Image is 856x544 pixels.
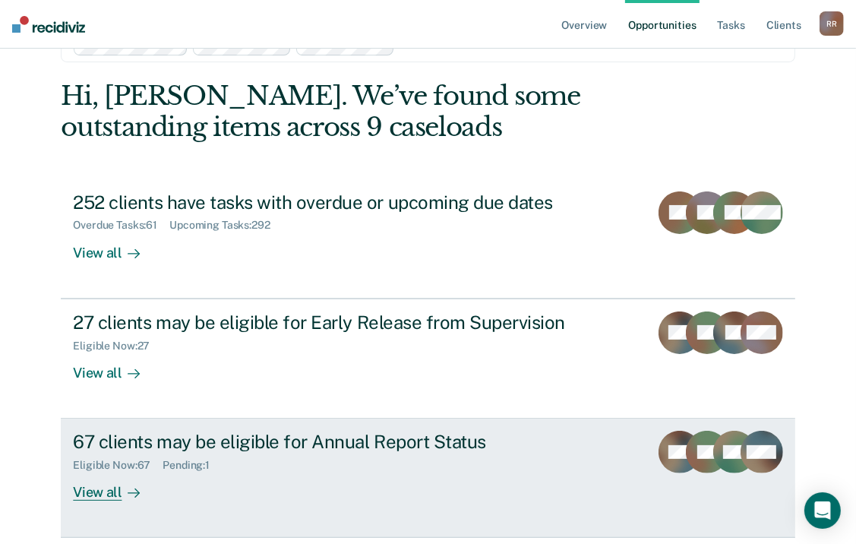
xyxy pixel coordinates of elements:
div: View all [73,232,158,261]
button: RR [820,11,844,36]
div: Eligible Now : 67 [73,459,163,472]
a: 27 clients may be eligible for Early Release from SupervisionEligible Now:27View all [61,299,794,419]
img: Recidiviz [12,16,85,33]
div: View all [73,472,158,501]
div: 252 clients have tasks with overdue or upcoming due dates [73,191,606,213]
div: Overdue Tasks : 61 [73,219,169,232]
div: 27 clients may be eligible for Early Release from Supervision [73,312,606,334]
div: 67 clients may be eligible for Annual Report Status [73,431,606,453]
a: 252 clients have tasks with overdue or upcoming due datesOverdue Tasks:61Upcoming Tasks:292View all [61,179,794,299]
a: 67 clients may be eligible for Annual Report StatusEligible Now:67Pending:1View all [61,419,794,538]
div: Open Intercom Messenger [804,492,841,529]
div: View all [73,352,158,381]
div: Pending : 1 [163,459,222,472]
div: Eligible Now : 27 [73,340,162,353]
div: Upcoming Tasks : 292 [169,219,283,232]
div: R R [820,11,844,36]
div: Hi, [PERSON_NAME]. We’ve found some outstanding items across 9 caseloads [61,81,648,143]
